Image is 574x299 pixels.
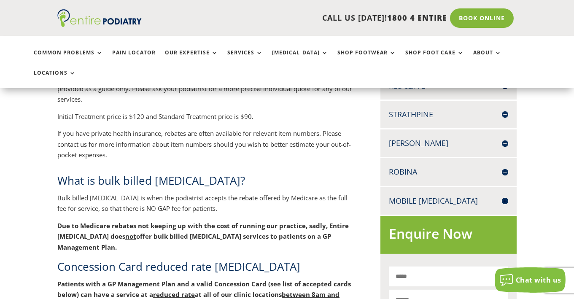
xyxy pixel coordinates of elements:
[406,50,464,68] a: Shop Foot Care
[389,196,508,206] h4: Mobile [MEDICAL_DATA]
[34,70,76,88] a: Locations
[57,128,355,161] p: If you have private health insurance, rebates are often available for relevant item numbers. Plea...
[228,50,263,68] a: Services
[57,111,355,129] p: Initial Treatment price is $120 and Standard Treatment price is $90.
[389,224,508,248] h2: Enquire Now
[474,50,502,68] a: About
[57,9,142,27] img: logo (1)
[113,50,156,68] a: Pain Locator
[57,259,355,278] h2: Concession Card reduced rate [MEDICAL_DATA]
[57,73,355,111] p: Podiatrist costs are subject to change depending on your treatment needs, and the below fees are ...
[450,8,514,28] a: Book Online
[165,50,218,68] a: Our Expertise
[57,221,349,241] b: Due to Medicare rebates not keeping up with the cost of running our practice, sadly, Entire [MEDI...
[57,193,355,221] p: Bulk billed [MEDICAL_DATA] is when the podiatrist accepts the rebate offered by Medicare as the f...
[57,173,355,192] h2: What is bulk billed [MEDICAL_DATA]?
[495,267,566,293] button: Chat with us
[389,167,508,177] h4: Robina
[125,232,136,240] b: not
[338,50,396,68] a: Shop Footwear
[153,290,195,299] span: reduced rate
[57,20,142,29] a: Entire Podiatry
[387,13,447,23] span: 1800 4 ENTIRE
[34,50,103,68] a: Common Problems
[516,275,561,285] span: Chat with us
[389,109,508,120] h4: Strathpine
[272,50,329,68] a: [MEDICAL_DATA]
[389,138,508,148] h4: [PERSON_NAME]
[57,232,331,251] b: offer bulk billed [MEDICAL_DATA] services to patients on a GP Management Plan.
[162,13,447,24] p: CALL US [DATE]!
